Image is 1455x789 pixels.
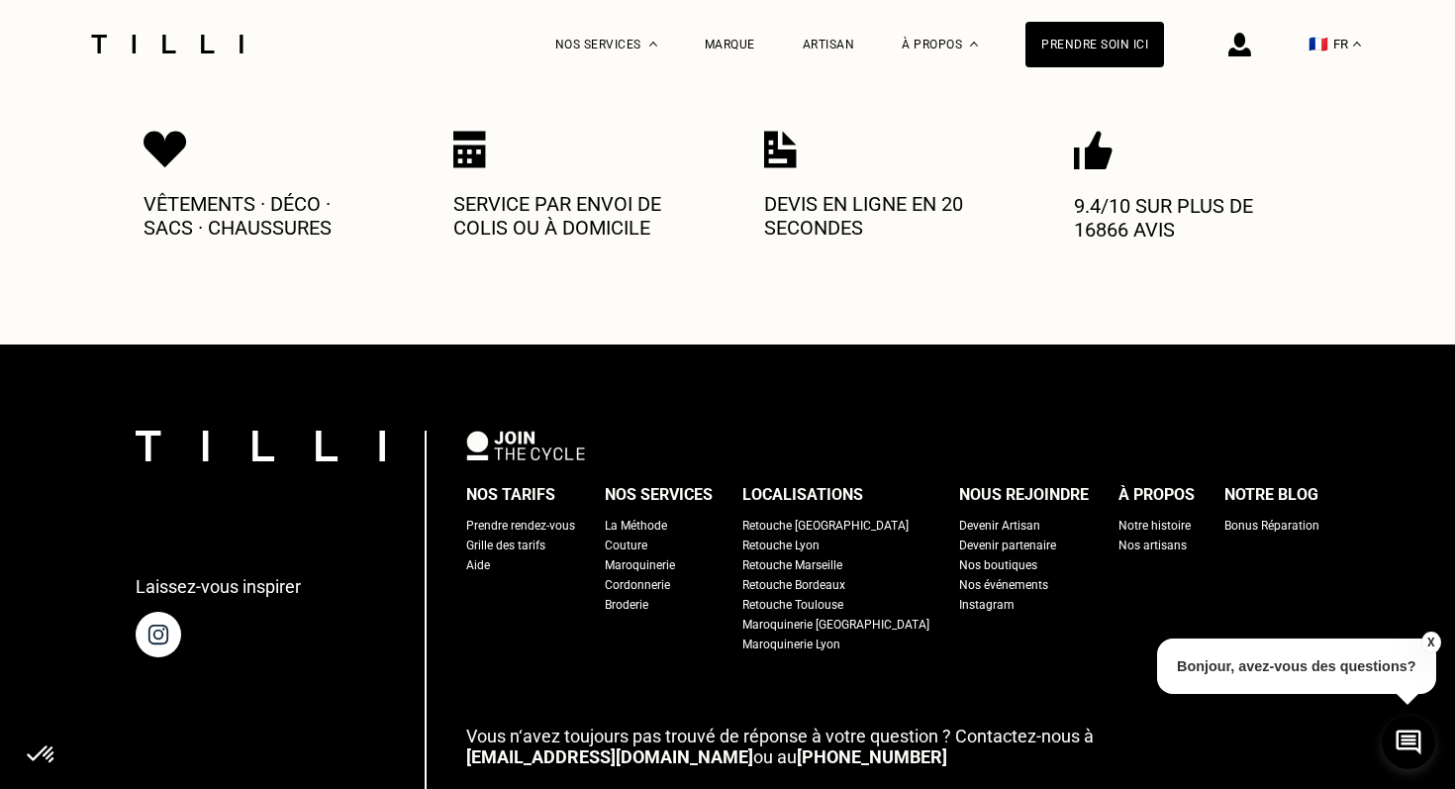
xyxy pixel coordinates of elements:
img: logo Tilli [136,431,385,461]
img: menu déroulant [1353,42,1361,47]
p: Laissez-vous inspirer [136,576,301,597]
p: Devis en ligne en 20 secondes [764,192,1002,240]
a: Aide [466,555,490,575]
p: ou au [466,726,1319,767]
a: Cordonnerie [605,575,670,595]
a: Notre histoire [1118,516,1191,536]
img: Menu déroulant à propos [970,42,978,47]
a: Broderie [605,595,648,615]
div: Notre blog [1224,480,1318,510]
a: Couture [605,536,647,555]
a: [PHONE_NUMBER] [797,746,947,767]
a: Nos artisans [1118,536,1187,555]
a: Grille des tarifs [466,536,545,555]
a: [EMAIL_ADDRESS][DOMAIN_NAME] [466,746,753,767]
a: Maroquinerie [GEOGRAPHIC_DATA] [742,615,929,635]
a: Retouche Lyon [742,536,820,555]
p: Vêtements · Déco · Sacs · Chaussures [144,192,381,240]
img: Icon [453,131,486,168]
a: Prendre soin ici [1025,22,1164,67]
a: Bonus Réparation [1224,516,1319,536]
span: 🇫🇷 [1309,35,1328,53]
p: Bonjour, avez-vous des questions? [1157,639,1436,694]
img: Logo du service de couturière Tilli [84,35,250,53]
a: Devenir partenaire [959,536,1056,555]
div: Nos tarifs [466,480,555,510]
div: Nous rejoindre [959,480,1089,510]
div: Localisations [742,480,863,510]
button: X [1420,632,1440,653]
div: À propos [1118,480,1195,510]
span: Vous n‘avez toujours pas trouvé de réponse à votre question ? Contactez-nous à [466,726,1094,746]
p: 9.4/10 sur plus de 16866 avis [1074,194,1311,242]
img: Icon [1074,131,1113,170]
img: Menu déroulant [649,42,657,47]
a: Retouche Toulouse [742,595,843,615]
a: La Méthode [605,516,667,536]
img: page instagram de Tilli une retoucherie à domicile [136,612,181,657]
p: Service par envoi de colis ou à domicile [453,192,691,240]
a: Nos boutiques [959,555,1037,575]
a: Retouche [GEOGRAPHIC_DATA] [742,516,909,536]
a: Marque [705,38,755,51]
img: logo Join The Cycle [466,431,585,460]
img: Icon [764,131,797,168]
a: Maroquinerie [605,555,675,575]
a: Retouche Marseille [742,555,842,575]
img: icône connexion [1228,33,1251,56]
a: Instagram [959,595,1015,615]
img: Icon [144,131,187,168]
a: Artisan [803,38,855,51]
a: Prendre rendez-vous [466,516,575,536]
div: Nos services [605,480,713,510]
a: Retouche Bordeaux [742,575,845,595]
a: Nos événements [959,575,1048,595]
a: Maroquinerie Lyon [742,635,840,654]
a: Devenir Artisan [959,516,1040,536]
